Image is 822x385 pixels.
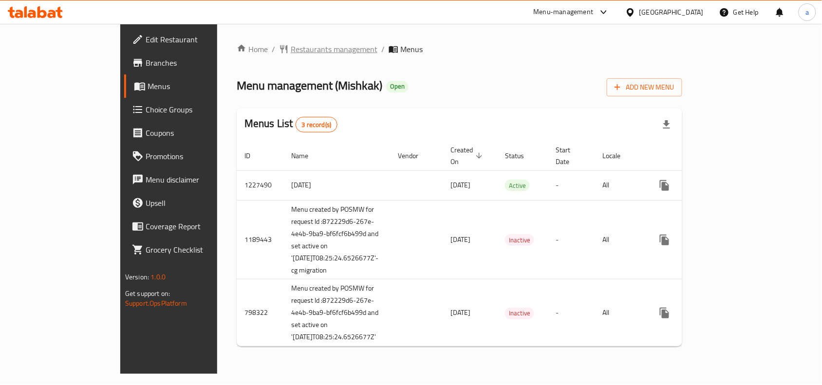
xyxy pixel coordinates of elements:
div: Inactive [505,308,534,319]
a: Menu disclaimer [124,168,258,191]
div: Menu-management [534,6,594,18]
span: Restaurants management [291,43,377,55]
span: 1.0.0 [150,271,166,283]
div: [GEOGRAPHIC_DATA] [639,7,704,18]
span: a [805,7,809,18]
td: - [548,170,595,200]
span: Get support on: [125,287,170,300]
span: Name [291,150,321,162]
span: Upsell [146,197,250,209]
span: [DATE] [450,233,470,246]
span: Menu management ( Mishkak ) [237,74,382,96]
div: Export file [655,113,678,136]
span: Status [505,150,537,162]
button: more [653,228,676,252]
span: Branches [146,57,250,69]
a: Promotions [124,145,258,168]
span: [DATE] [450,306,470,319]
span: Start Date [556,144,583,167]
button: Change Status [676,301,700,325]
td: Menu created by POSMW for request Id :872229d6-267e-4e4b-9ba9-bf6fcf6b499d and set active on '[DA... [283,279,390,347]
span: ID [244,150,263,162]
td: 1189443 [237,200,283,279]
span: Choice Groups [146,104,250,115]
span: [DATE] [450,179,470,191]
a: Coverage Report [124,215,258,238]
a: Support.OpsPlatform [125,297,187,310]
a: Edit Restaurant [124,28,258,51]
span: Edit Restaurant [146,34,250,45]
button: more [653,301,676,325]
span: Menu disclaimer [146,174,250,185]
h2: Menus List [244,116,337,132]
span: Menus [400,43,423,55]
a: Restaurants management [279,43,377,55]
button: Change Status [676,228,700,252]
button: more [653,174,676,197]
a: Choice Groups [124,98,258,121]
a: Coupons [124,121,258,145]
span: Vendor [398,150,431,162]
button: Add New Menu [607,78,682,96]
li: / [381,43,385,55]
span: Version: [125,271,149,283]
span: Menus [148,80,250,92]
td: 1227490 [237,170,283,200]
span: Active [505,180,530,191]
span: Inactive [505,308,534,319]
a: Branches [124,51,258,74]
span: Add New Menu [615,81,674,93]
a: Grocery Checklist [124,238,258,261]
span: Open [386,82,409,91]
span: Locale [603,150,634,162]
td: All [595,200,645,279]
li: / [272,43,275,55]
td: Menu created by POSMW for request Id :872229d6-267e-4e4b-9ba9-bf6fcf6b499d and set active on '[DA... [283,200,390,279]
td: All [595,170,645,200]
table: enhanced table [237,141,754,347]
span: Grocery Checklist [146,244,250,256]
th: Actions [645,141,754,171]
nav: breadcrumb [237,43,682,55]
a: Upsell [124,191,258,215]
td: 798322 [237,279,283,347]
td: [DATE] [283,170,390,200]
div: Inactive [505,234,534,246]
td: - [548,200,595,279]
a: Menus [124,74,258,98]
span: Inactive [505,235,534,246]
span: Created On [450,144,486,167]
div: Total records count [296,117,338,132]
span: Promotions [146,150,250,162]
td: - [548,279,595,347]
span: Coverage Report [146,220,250,232]
span: Coupons [146,127,250,139]
button: Change Status [676,174,700,197]
td: All [595,279,645,347]
span: 3 record(s) [296,120,337,129]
